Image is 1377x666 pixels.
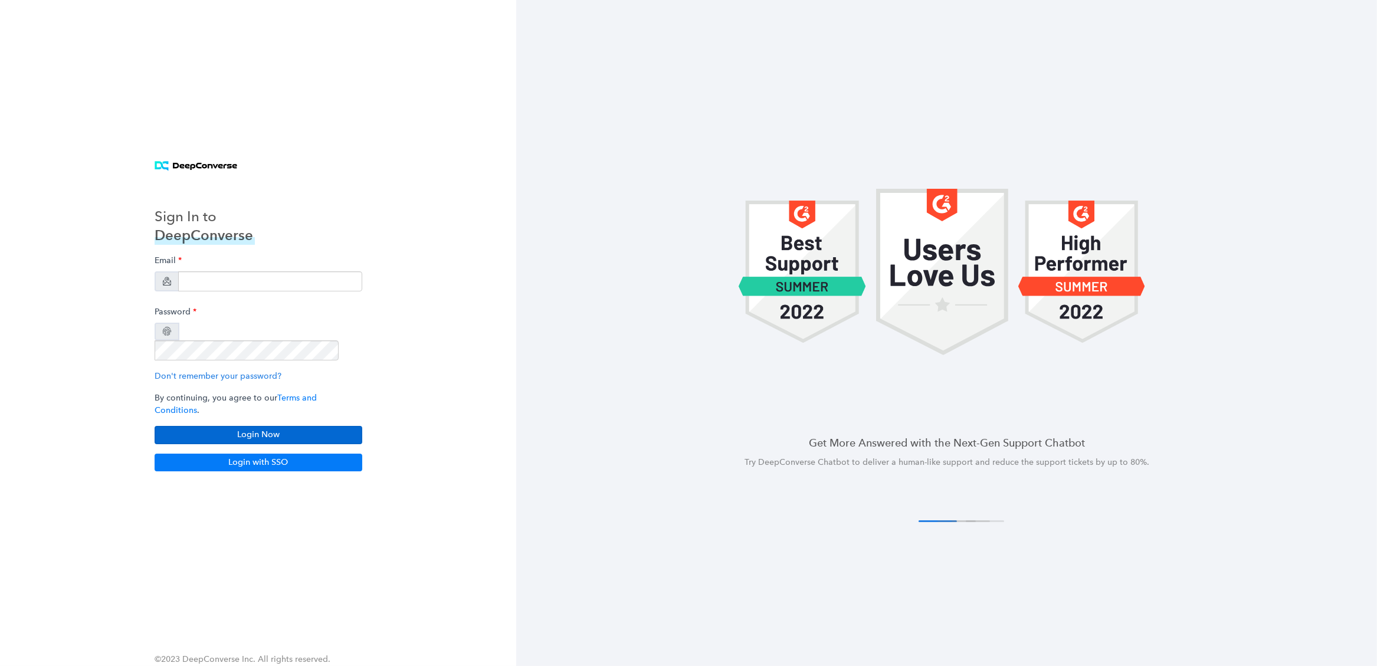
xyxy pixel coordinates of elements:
span: Try DeepConverse Chatbot to deliver a human-like support and reduce the support tickets by up to ... [745,457,1149,467]
button: 2 [937,520,976,522]
button: Login with SSO [155,454,362,471]
img: horizontal logo [155,161,238,171]
img: carousel 1 [1018,189,1146,355]
span: ©2023 DeepConverse Inc. All rights reserved. [155,654,330,664]
a: Don't remember your password? [155,371,281,381]
button: 4 [966,520,1004,522]
label: Email [155,250,182,271]
button: 3 [952,520,990,522]
h3: Sign In to [155,207,255,226]
h3: DeepConverse [155,226,255,245]
button: Login Now [155,426,362,444]
label: Password [155,301,196,323]
h4: Get More Answered with the Next-Gen Support Chatbot [545,435,1349,450]
img: carousel 1 [876,189,1008,355]
img: carousel 1 [738,189,866,355]
p: By continuing, you agree to our . [155,392,362,416]
button: 1 [919,520,957,522]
